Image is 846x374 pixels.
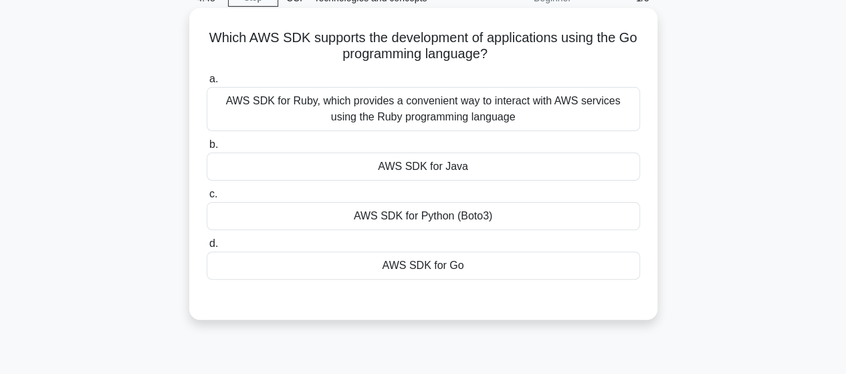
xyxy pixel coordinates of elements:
[207,202,640,230] div: AWS SDK for Python (Boto3)
[205,29,641,63] h5: Which AWS SDK supports the development of applications using the Go programming language?
[209,73,218,84] span: a.
[207,153,640,181] div: AWS SDK for Java
[209,238,218,249] span: d.
[209,188,217,199] span: c.
[207,87,640,131] div: AWS SDK for Ruby, which provides a convenient way to interact with AWS services using the Ruby pr...
[209,138,218,150] span: b.
[207,252,640,280] div: AWS SDK for Go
